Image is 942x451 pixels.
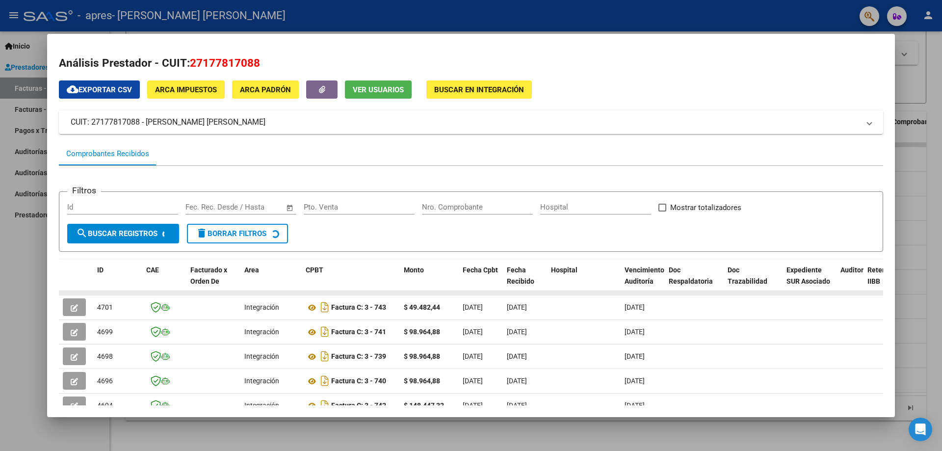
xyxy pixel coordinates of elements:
datatable-header-cell: Hospital [547,260,621,303]
span: Doc Respaldatoria [669,266,713,285]
span: 27177817088 [190,56,260,69]
span: Facturado x Orden De [190,266,227,285]
strong: Factura C: 3 - 741 [331,328,386,336]
mat-icon: search [76,227,88,239]
span: Integración [244,377,279,385]
span: [DATE] [507,401,527,409]
datatable-header-cell: Fecha Cpbt [459,260,503,303]
span: Auditoria [840,266,869,274]
strong: Factura C: 3 - 743 [331,304,386,312]
mat-panel-title: CUIT: 27177817088 - [PERSON_NAME] [PERSON_NAME] [71,116,860,128]
span: Retencion IIBB [867,266,899,285]
span: [DATE] [463,377,483,385]
span: Integración [244,328,279,336]
span: Buscar en Integración [434,85,524,94]
button: Buscar Registros [67,224,179,243]
button: ARCA Padrón [232,80,299,99]
datatable-header-cell: Retencion IIBB [863,260,903,303]
datatable-header-cell: Facturado x Orden De [186,260,240,303]
span: [DATE] [507,377,527,385]
span: ID [97,266,104,274]
h2: Análisis Prestador - CUIT: [59,55,883,72]
datatable-header-cell: Vencimiento Auditoría [621,260,665,303]
datatable-header-cell: Area [240,260,302,303]
button: Buscar en Integración [426,80,532,99]
i: Descargar documento [318,299,331,315]
span: Doc Trazabilidad [728,266,767,285]
span: ARCA Padrón [240,85,291,94]
span: Ver Usuarios [353,85,404,94]
button: Ver Usuarios [345,80,412,99]
span: Fecha Cpbt [463,266,498,274]
span: [DATE] [463,352,483,360]
strong: $ 98.964,88 [404,377,440,385]
span: [DATE] [507,328,527,336]
datatable-header-cell: Doc Respaldatoria [665,260,724,303]
mat-icon: cloud_download [67,83,78,95]
mat-expansion-panel-header: CUIT: 27177817088 - [PERSON_NAME] [PERSON_NAME] [59,110,883,134]
span: [DATE] [463,401,483,409]
span: Fecha Recibido [507,266,534,285]
datatable-header-cell: Auditoria [837,260,863,303]
datatable-header-cell: Fecha Recibido [503,260,547,303]
span: 4701 [97,303,113,311]
strong: Factura C: 3 - 742 [331,402,386,410]
datatable-header-cell: ID [93,260,142,303]
span: [DATE] [507,303,527,311]
span: Integración [244,303,279,311]
button: Exportar CSV [59,80,140,99]
strong: $ 98.964,88 [404,352,440,360]
datatable-header-cell: CAE [142,260,186,303]
span: Vencimiento Auditoría [625,266,664,285]
span: Monto [404,266,424,274]
i: Descargar documento [318,398,331,413]
span: Borrar Filtros [196,229,266,238]
input: Fecha fin [234,203,282,212]
span: [DATE] [625,303,645,311]
strong: Factura C: 3 - 740 [331,377,386,385]
span: Expediente SUR Asociado [786,266,830,285]
span: [DATE] [625,377,645,385]
strong: $ 49.482,44 [404,303,440,311]
datatable-header-cell: Monto [400,260,459,303]
div: Open Intercom Messenger [909,418,932,441]
i: Descargar documento [318,373,331,389]
span: Hospital [551,266,577,274]
input: Fecha inicio [185,203,225,212]
i: Descargar documento [318,348,331,364]
span: CAE [146,266,159,274]
span: Integración [244,401,279,409]
button: Borrar Filtros [187,224,288,243]
span: [DATE] [463,328,483,336]
strong: Factura C: 3 - 739 [331,353,386,361]
h3: Filtros [67,184,101,197]
span: Area [244,266,259,274]
datatable-header-cell: CPBT [302,260,400,303]
span: [DATE] [625,328,645,336]
datatable-header-cell: Expediente SUR Asociado [783,260,837,303]
span: [DATE] [625,352,645,360]
span: Integración [244,352,279,360]
span: ARCA Impuestos [155,85,217,94]
span: [DATE] [507,352,527,360]
span: CPBT [306,266,323,274]
strong: $ 98.964,88 [404,328,440,336]
span: 4694 [97,401,113,409]
span: Buscar Registros [76,229,157,238]
mat-icon: delete [196,227,208,239]
button: Open calendar [285,202,296,213]
span: Mostrar totalizadores [670,202,741,213]
div: Comprobantes Recibidos [66,148,149,159]
button: ARCA Impuestos [147,80,225,99]
span: 4698 [97,352,113,360]
span: 4699 [97,328,113,336]
span: [DATE] [463,303,483,311]
datatable-header-cell: Doc Trazabilidad [724,260,783,303]
span: 4696 [97,377,113,385]
span: Exportar CSV [67,85,132,94]
strong: $ 148.447,32 [404,401,444,409]
i: Descargar documento [318,324,331,340]
span: [DATE] [625,401,645,409]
